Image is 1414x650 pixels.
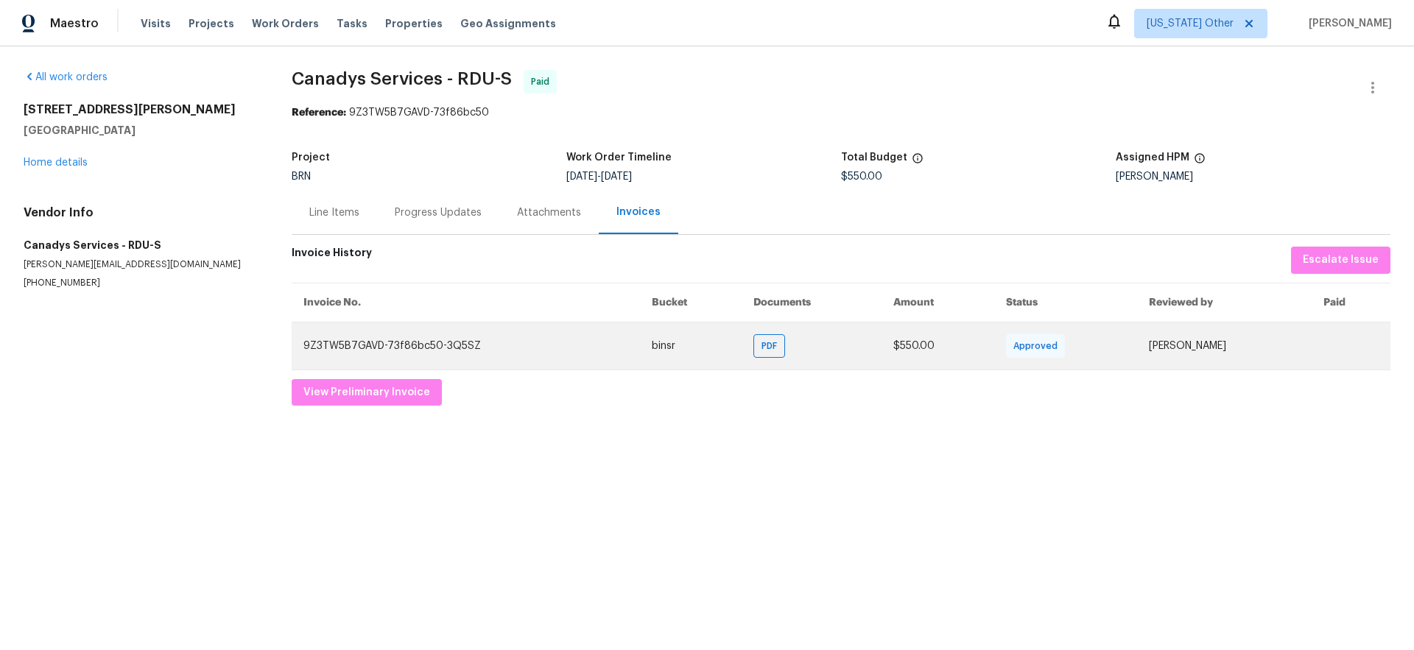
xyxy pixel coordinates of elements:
[460,16,556,31] span: Geo Assignments
[24,277,256,289] p: [PHONE_NUMBER]
[566,172,597,182] span: [DATE]
[566,152,672,163] h5: Work Order Timeline
[24,238,256,252] h5: Canadys Services - RDU-S
[292,105,1390,120] div: 9Z3TW5B7GAVD-73f86bc50
[24,205,256,220] h4: Vendor Info
[1116,172,1390,182] div: [PERSON_NAME]
[292,283,640,322] th: Invoice No.
[292,322,640,370] td: 9Z3TW5B7GAVD-73f86bc50-3Q5SZ
[292,172,311,182] span: BRN
[616,205,661,219] div: Invoices
[1303,16,1392,31] span: [PERSON_NAME]
[252,16,319,31] span: Work Orders
[1303,251,1379,269] span: Escalate Issue
[24,123,256,138] h5: [GEOGRAPHIC_DATA]
[50,16,99,31] span: Maestro
[761,339,783,353] span: PDF
[1312,283,1390,322] th: Paid
[1013,339,1063,353] span: Approved
[742,283,882,322] th: Documents
[141,16,171,31] span: Visits
[292,107,346,118] b: Reference:
[24,102,256,117] h2: [STREET_ADDRESS][PERSON_NAME]
[893,341,935,351] span: $550.00
[841,152,907,163] h5: Total Budget
[841,172,882,182] span: $550.00
[292,70,512,88] span: Canadys Services - RDU-S
[292,247,372,266] h6: Invoice History
[1291,247,1390,274] button: Escalate Issue
[1137,322,1312,370] td: [PERSON_NAME]
[309,205,359,220] div: Line Items
[517,205,581,220] div: Attachments
[1137,283,1312,322] th: Reviewed by
[292,152,330,163] h5: Project
[753,334,785,358] div: PDF
[1147,16,1234,31] span: [US_STATE] Other
[24,72,108,82] a: All work orders
[601,172,632,182] span: [DATE]
[640,283,742,322] th: Bucket
[337,18,367,29] span: Tasks
[640,322,742,370] td: binsr
[189,16,234,31] span: Projects
[303,384,430,402] span: View Preliminary Invoice
[531,74,555,89] span: Paid
[24,158,88,168] a: Home details
[1194,152,1206,172] span: The hpm assigned to this work order.
[1116,152,1189,163] h5: Assigned HPM
[385,16,443,31] span: Properties
[882,283,993,322] th: Amount
[395,205,482,220] div: Progress Updates
[566,172,632,182] span: -
[292,379,442,406] button: View Preliminary Invoice
[994,283,1137,322] th: Status
[912,152,924,172] span: The total cost of line items that have been proposed by Opendoor. This sum includes line items th...
[24,258,256,271] p: [PERSON_NAME][EMAIL_ADDRESS][DOMAIN_NAME]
